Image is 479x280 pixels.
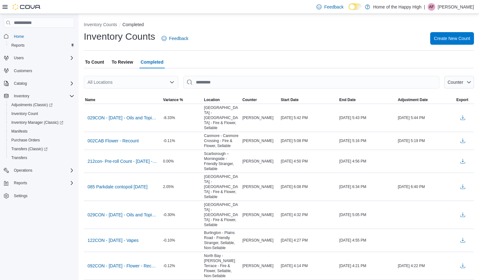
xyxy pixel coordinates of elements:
span: 029CON - [DATE] - Oils and Topicals - Recount [88,115,158,121]
span: Transfers (Classic) [9,145,74,153]
button: 002CAB Flower - Recount [85,136,141,146]
a: Feedback [159,32,191,45]
div: -0.11% [162,137,203,145]
div: [DATE] 4:21 PM [338,262,396,270]
span: Users [11,54,74,62]
span: Adjustments (Classic) [9,101,74,109]
a: Transfers (Classic) [9,145,50,153]
a: Manifests [9,128,30,135]
div: [DATE] 5:16 PM [338,137,396,145]
span: [PERSON_NAME] [242,263,274,268]
div: [DATE] 5:43 PM [338,114,396,122]
span: Counter [448,80,463,85]
span: Catalog [11,80,74,87]
span: Inventory Manager (Classic) [9,119,74,126]
button: Users [1,54,77,62]
span: Settings [11,192,74,200]
button: Reports [6,41,77,50]
span: Customers [14,68,32,73]
span: Customers [11,67,74,75]
span: Completed [141,56,163,68]
span: Reports [9,42,74,49]
span: [PERSON_NAME] [242,138,274,143]
div: Canmore - Canmore Crossing - Fire & Flower, Sellable [203,132,241,150]
input: Dark Mode [349,3,362,10]
button: 029CON - [DATE] - Oils and Topicals - Recount [85,113,161,123]
button: Manifests [6,127,77,136]
p: | [424,3,425,11]
span: 122CON - [DATE] - Vapes [88,237,139,243]
span: [PERSON_NAME] [242,159,274,164]
button: Transfers [6,153,77,162]
button: Reports [1,179,77,187]
span: Export [456,97,468,102]
button: Settings [1,191,77,200]
a: Feedback [314,1,346,13]
span: [PERSON_NAME] [242,238,274,243]
button: Name [84,96,162,104]
span: 029CON - [DATE] - Oils and Topicals [88,212,158,218]
div: [DATE] 5:08 PM [279,137,338,145]
div: [DATE] 4:27 PM [279,237,338,244]
div: -0.10% [162,237,203,244]
span: End Date [339,97,356,102]
span: Adjustment Date [398,97,428,102]
div: [DATE] 4:14 PM [279,262,338,270]
div: North Bay - [PERSON_NAME] Terrace - Fire & Flower, Sellable, Non-Sellable [203,252,241,280]
div: 0.00% [162,157,203,165]
a: Home [11,33,26,40]
span: Transfers (Classic) [11,146,48,151]
span: Inventory Manager (Classic) [11,120,63,125]
button: Location [203,96,241,104]
span: [PERSON_NAME] [242,184,274,189]
nav: Complex example [4,29,74,217]
a: Inventory Count [9,110,41,117]
div: [GEOGRAPHIC_DATA] - [GEOGRAPHIC_DATA] - Fire & Flower, Sellable [203,104,241,132]
div: 2.05% [162,183,203,191]
span: Catalog [14,81,27,86]
div: [DATE] 4:55 PM [338,237,396,244]
div: [DATE] 4:50 PM [279,157,338,165]
button: 085 Parkdale contopoil [DATE] [85,182,150,191]
button: Counter [444,76,474,89]
span: Reports [11,179,74,187]
div: [DATE] 5:42 PM [279,114,338,122]
img: Cova [13,4,41,10]
span: Inventory Count [11,111,38,116]
span: Inventory [11,92,74,100]
span: Reports [11,43,25,48]
a: Transfers (Classic) [6,145,77,153]
span: Adjustments (Classic) [11,102,53,107]
span: Variance % [163,97,183,102]
button: Customers [1,66,77,75]
span: Operations [14,168,32,173]
a: Adjustments (Classic) [9,101,55,109]
button: Operations [11,167,35,174]
button: Variance % [162,96,203,104]
a: Reports [9,42,27,49]
nav: An example of EuiBreadcrumbs [84,21,474,29]
div: -8.33% [162,114,203,122]
button: Catalog [11,80,29,87]
div: [GEOGRAPHIC_DATA] - [GEOGRAPHIC_DATA] - Fire & Flower, Sellable [203,173,241,201]
span: Reports [14,180,27,186]
a: Purchase Orders [9,136,43,144]
div: [DATE] 5:44 PM [396,114,455,122]
span: Inventory Count [9,110,74,117]
button: 029CON - [DATE] - Oils and Topicals [85,210,161,220]
button: Adjustment Date [396,96,455,104]
span: 002CAB Flower - Recount [88,138,139,144]
button: Open list of options [169,80,174,85]
span: Operations [11,167,74,174]
div: -0.12% [162,262,203,270]
a: Transfers [9,154,30,162]
div: [DATE] 4:22 PM [396,262,455,270]
span: To Review [111,56,133,68]
span: Purchase Orders [9,136,74,144]
span: Create New Count [434,35,470,42]
h1: Inventory Counts [84,30,155,43]
div: [DATE] 6:34 PM [338,183,396,191]
span: 085 Parkdale contopoil [DATE] [88,184,147,190]
span: Purchase Orders [11,138,40,143]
